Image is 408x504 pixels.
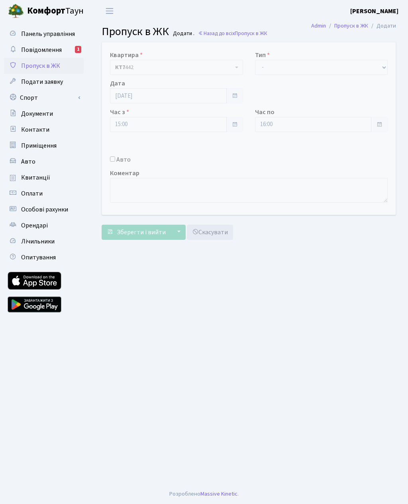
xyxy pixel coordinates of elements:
b: [PERSON_NAME] [350,7,398,16]
label: Авто [116,155,131,164]
span: Пропуск в ЖК [21,61,60,70]
label: Дата [110,79,125,88]
span: Подати заявку [21,77,63,86]
span: Особові рахунки [21,205,68,214]
span: Приміщення [21,141,57,150]
a: Контакти [4,122,84,138]
label: Тип [255,50,270,60]
a: Опитування [4,249,84,265]
a: Приміщення [4,138,84,154]
small: Додати . [171,30,194,37]
span: <b>КТ7</b>&nbsp;&nbsp;&nbsp;442 [115,63,233,71]
span: Повідомлення [21,45,62,54]
a: Орендарі [4,217,84,233]
span: Зберегти і вийти [117,228,166,237]
span: Авто [21,157,35,166]
b: Комфорт [27,4,65,17]
li: Додати [368,22,396,30]
a: Пропуск в ЖК [4,58,84,74]
a: Admin [311,22,326,30]
a: Авто [4,154,84,170]
span: Контакти [21,125,49,134]
label: Час по [255,107,275,117]
span: Квитанції [21,173,50,182]
div: 1 [75,46,81,53]
b: КТ7 [115,63,125,71]
a: Подати заявку [4,74,84,90]
label: Квартира [110,50,143,60]
img: logo.png [8,3,24,19]
a: Massive Kinetic [200,490,237,498]
span: Таун [27,4,84,18]
a: Особові рахунки [4,202,84,217]
button: Зберегти і вийти [102,225,171,240]
a: Назад до всіхПропуск в ЖК [198,30,267,37]
a: Лічильники [4,233,84,249]
span: Пропуск в ЖК [235,30,267,37]
a: Оплати [4,186,84,202]
button: Переключити навігацію [100,4,120,18]
div: Розроблено . [169,490,239,498]
label: Коментар [110,168,139,178]
a: Пропуск в ЖК [334,22,368,30]
a: Квитанції [4,170,84,186]
span: <b>КТ7</b>&nbsp;&nbsp;&nbsp;442 [110,60,243,75]
span: Документи [21,109,53,118]
a: Скасувати [187,225,233,240]
a: Повідомлення1 [4,42,84,58]
span: Орендарі [21,221,48,230]
span: Опитування [21,253,56,262]
a: Панель управління [4,26,84,42]
a: [PERSON_NAME] [350,6,398,16]
label: Час з [110,107,129,117]
a: Спорт [4,90,84,106]
span: Панель управління [21,30,75,38]
nav: breadcrumb [299,18,408,34]
span: Пропуск в ЖК [102,24,169,40]
a: Документи [4,106,84,122]
span: Оплати [21,189,43,198]
span: Лічильники [21,237,55,246]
